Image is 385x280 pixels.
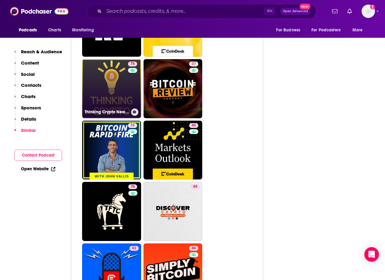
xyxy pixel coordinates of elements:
a: 65 [191,184,200,189]
a: 62 [130,246,139,251]
button: Content [14,60,39,71]
img: User Profile [362,5,375,18]
span: 75 [130,61,135,67]
span: Charts [48,26,61,34]
button: open menu [68,24,102,36]
button: Contacts [14,82,41,94]
span: More [352,26,363,34]
span: Logged in as tinajoell1 [362,5,375,18]
a: 75Thinking Crypto News & Interviews [82,59,141,118]
div: Open Intercom Messenger [364,247,379,262]
svg: Add a profile image [370,5,375,9]
button: open menu [307,24,349,36]
a: Show notifications dropdown [345,6,354,16]
button: Contact Podcast [14,150,62,161]
a: Show notifications dropdown [330,6,340,16]
div: Search podcasts, credits, & more... [87,4,316,18]
button: Details [14,116,36,127]
button: open menu [15,24,45,36]
button: Open AdvancedNew [280,8,311,15]
span: Monitoring [72,26,94,34]
span: ⌘ K [264,7,275,15]
p: Reach & Audience [21,49,62,55]
p: Sponsors [21,105,41,111]
span: New [300,4,310,9]
p: Details [21,116,36,122]
a: Charts [44,24,65,36]
a: 74 [128,184,137,189]
span: 62 [132,245,136,251]
input: Search podcasts, credits, & more... [104,6,264,16]
p: Charts [21,94,36,99]
a: 37 [189,62,198,66]
button: open menu [272,24,308,36]
p: Content [21,60,39,66]
h3: Thinking Crypto News & Interviews [85,109,129,115]
a: 38 [82,121,141,180]
a: 60 [189,123,198,128]
a: 74 [82,182,141,241]
span: 74 [131,184,135,190]
button: open menu [348,24,370,36]
button: Similar [14,127,36,139]
button: Social [14,71,35,83]
button: Sponsors [14,105,41,116]
span: 37 [192,61,196,67]
span: Podcasts [19,26,37,34]
img: Podchaser - Follow, Share and Rate Podcasts [10,5,68,17]
p: Social [21,71,35,77]
span: For Podcasters [311,26,341,34]
a: 37 [144,59,203,118]
a: 75 [128,62,137,66]
a: 65 [144,182,203,241]
span: 66 [192,245,196,251]
span: 38 [130,122,135,129]
button: Show profile menu [362,5,375,18]
button: Reach & Audience [14,49,62,60]
a: Open Website [21,166,55,172]
span: 65 [193,184,197,190]
a: 60 [144,121,203,180]
span: 60 [192,122,196,129]
p: Contacts [21,82,41,88]
a: 66 [189,246,198,251]
p: Similar [21,127,36,133]
button: Charts [14,94,36,105]
a: 38 [128,123,137,128]
span: Open Advanced [283,10,308,13]
span: For Business [276,26,300,34]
